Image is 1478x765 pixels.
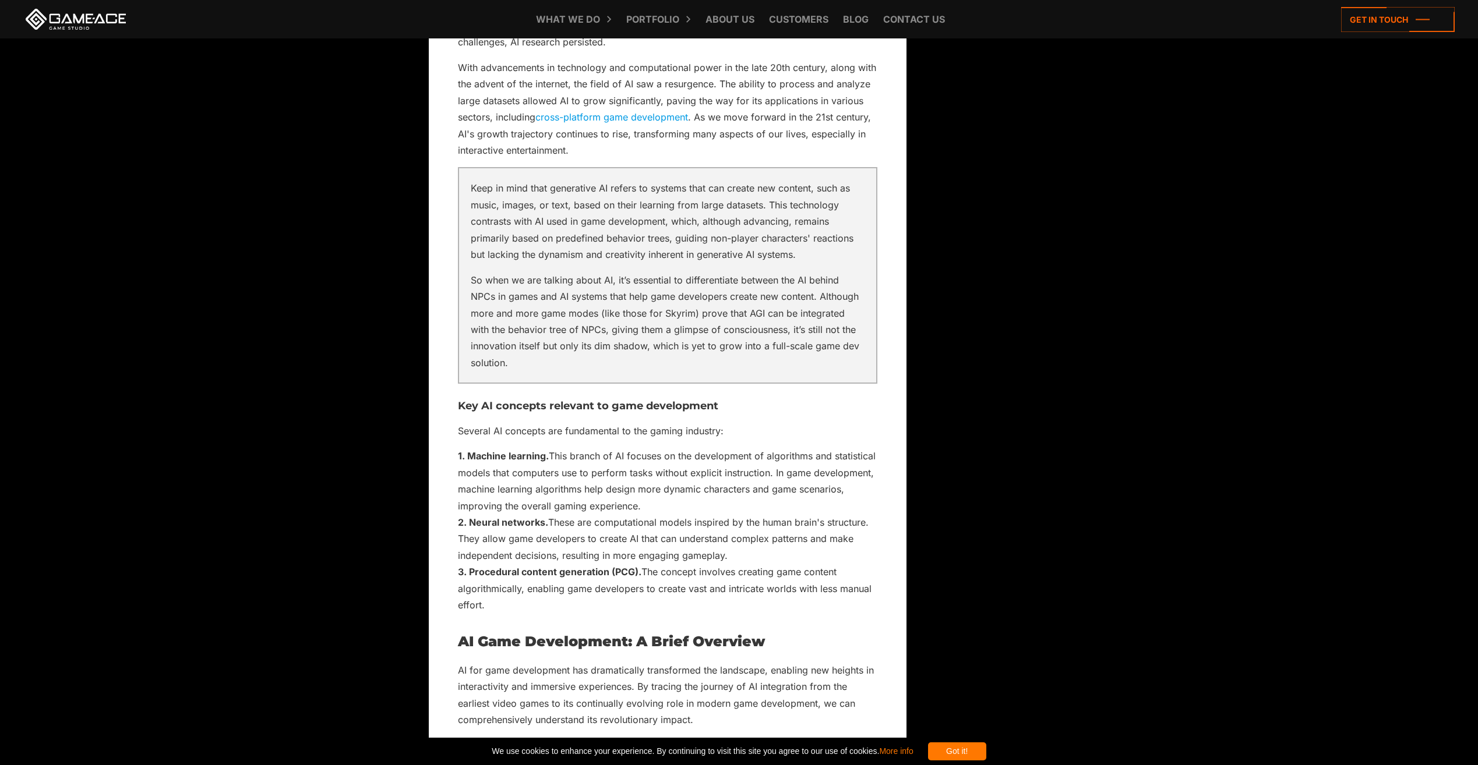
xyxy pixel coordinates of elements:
p: With advancements in technology and computational power in the late 20th century, along with the ... [458,59,877,159]
strong: Machine learning. [467,450,549,462]
span: The concept involves creating game content algorithmically, enabling game developers to create va... [458,566,872,611]
a: cross-platform game development [535,111,688,123]
a: Get in touch [1341,7,1455,32]
strong: Neural networks. [469,516,548,528]
div: Got it! [928,742,986,760]
span: This branch of AI focuses on the development of algorithms and statistical models that computers ... [458,450,876,511]
h3: Key AI concepts relevant to game development [458,401,877,412]
p: AI for game development has dramatically transformed the landscape, enabling new heights in inter... [458,662,877,728]
p: So when we are talking about AI, it’s essential to differentiate between the AI behind NPCs in ga... [471,272,865,371]
span: These are computational models inspired by the human brain's structure. They allow game developer... [458,516,869,561]
strong: Procedural content generation (PCG). [469,566,641,578]
h2: AI Game Development: A Brief Overview [458,634,877,649]
p: Keep in mind that generative AI refers to systems that can create new content, such as music, ima... [471,180,865,263]
a: More info [879,746,913,756]
span: We use cookies to enhance your experience. By continuing to visit this site you agree to our use ... [492,742,913,760]
p: Several AI concepts are fundamental to the gaming industry: [458,423,877,439]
